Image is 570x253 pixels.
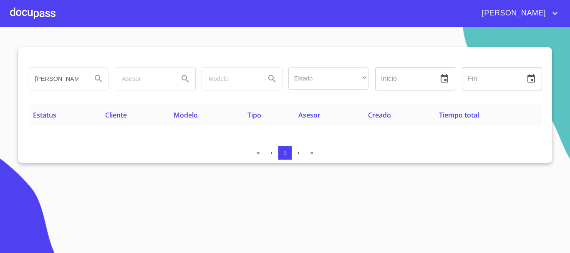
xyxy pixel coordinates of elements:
[175,69,195,89] button: Search
[262,69,282,89] button: Search
[283,150,286,156] span: 1
[105,110,127,120] span: Cliente
[88,69,108,89] button: Search
[288,67,368,90] div: ​
[174,110,198,120] span: Modelo
[33,110,56,120] span: Estatus
[278,146,292,160] button: 1
[476,7,560,20] button: account of current user
[247,110,261,120] span: Tipo
[202,68,259,90] input: search
[115,68,172,90] input: search
[28,68,85,90] input: search
[439,110,479,120] span: Tiempo total
[298,110,320,120] span: Asesor
[476,7,550,20] span: [PERSON_NAME]
[368,110,391,120] span: Creado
